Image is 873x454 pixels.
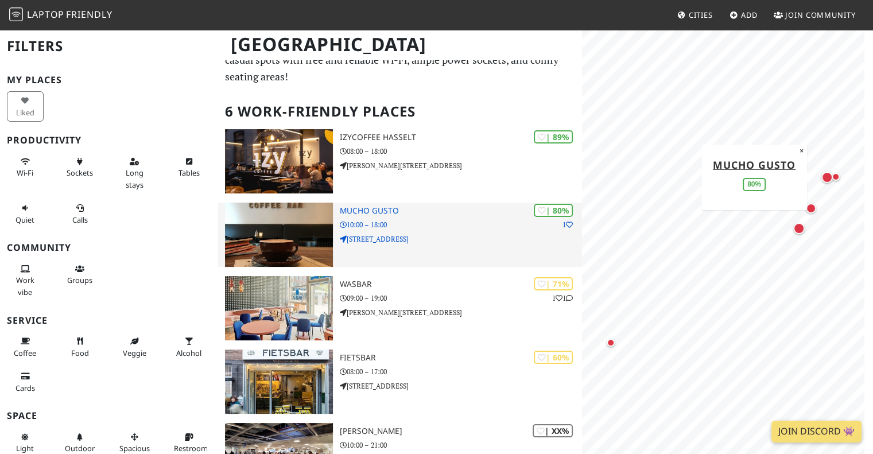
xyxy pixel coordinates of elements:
[170,152,207,183] button: Tables
[552,293,573,304] p: 1 1
[225,203,332,267] img: Mucho Gusto
[225,129,332,193] img: IzyCoffee Hasselt
[7,152,44,183] button: Wi-Fi
[116,332,153,362] button: Veggie
[14,348,36,358] span: Coffee
[562,219,573,230] p: 1
[119,443,150,453] span: Spacious
[179,168,200,178] span: Work-friendly tables
[116,152,153,194] button: Long stays
[785,10,856,20] span: Join Community
[340,381,583,391] p: [STREET_ADDRESS]
[7,29,211,64] h2: Filters
[67,168,93,178] span: Power sockets
[15,215,34,225] span: Quiet
[7,242,211,253] h3: Community
[126,168,143,189] span: Long stays
[61,152,98,183] button: Sockets
[534,204,573,217] div: | 80%
[534,351,573,364] div: | 60%
[340,206,583,216] h3: Mucho Gusto
[9,7,23,21] img: LaptopFriendly
[61,199,98,229] button: Calls
[218,129,582,193] a: IzyCoffee Hasselt | 89% IzyCoffee Hasselt 08:00 – 18:00 [PERSON_NAME][STREET_ADDRESS]
[123,348,146,358] span: Veggie
[225,94,575,129] h2: 6 Work-Friendly Places
[16,275,34,297] span: People working
[67,275,92,285] span: Group tables
[176,348,201,358] span: Alcohol
[796,144,807,157] button: Close popup
[769,5,860,25] a: Join Community
[170,332,207,362] button: Alcohol
[7,75,211,86] h3: My Places
[689,10,713,20] span: Cities
[829,170,843,184] div: Map marker
[340,307,583,318] p: [PERSON_NAME][STREET_ADDRESS]
[9,5,112,25] a: LaptopFriendly LaptopFriendly
[15,383,35,393] span: Credit cards
[791,220,807,236] div: Map marker
[340,234,583,245] p: [STREET_ADDRESS]
[66,8,112,21] span: Friendly
[340,160,583,171] p: [PERSON_NAME][STREET_ADDRESS]
[340,219,583,230] p: 10:00 – 18:00
[218,276,582,340] a: WASBAR | 71% 11 WASBAR 09:00 – 19:00 [PERSON_NAME][STREET_ADDRESS]
[7,135,211,146] h3: Productivity
[534,130,573,143] div: | 89%
[340,293,583,304] p: 09:00 – 19:00
[174,443,208,453] span: Restroom
[7,332,44,362] button: Coffee
[61,332,98,362] button: Food
[7,259,44,301] button: Work vibe
[340,146,583,157] p: 08:00 – 18:00
[804,201,818,216] div: Map marker
[340,366,583,377] p: 08:00 – 17:00
[713,157,796,171] a: Mucho Gusto
[725,5,762,25] a: Add
[71,348,89,358] span: Food
[27,8,64,21] span: Laptop
[17,168,33,178] span: Stable Wi-Fi
[340,440,583,451] p: 10:00 – 21:00
[340,426,583,436] h3: [PERSON_NAME]
[533,424,573,437] div: | XX%
[222,29,580,60] h1: [GEOGRAPHIC_DATA]
[7,199,44,229] button: Quiet
[743,178,766,191] div: 80%
[7,410,211,421] h3: Space
[340,133,583,142] h3: IzyCoffee Hasselt
[218,350,582,414] a: Fietsbar | 60% Fietsbar 08:00 – 17:00 [STREET_ADDRESS]
[65,443,95,453] span: Outdoor area
[72,215,88,225] span: Video/audio calls
[673,5,717,25] a: Cities
[7,367,44,397] button: Cards
[225,276,332,340] img: WASBAR
[534,277,573,290] div: | 71%
[340,353,583,363] h3: Fietsbar
[218,203,582,267] a: Mucho Gusto | 80% 1 Mucho Gusto 10:00 – 18:00 [STREET_ADDRESS]
[61,259,98,290] button: Groups
[16,443,34,453] span: Natural light
[340,280,583,289] h3: WASBAR
[741,10,758,20] span: Add
[225,350,332,414] img: Fietsbar
[604,336,618,350] div: Map marker
[819,169,835,185] div: Map marker
[7,315,211,326] h3: Service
